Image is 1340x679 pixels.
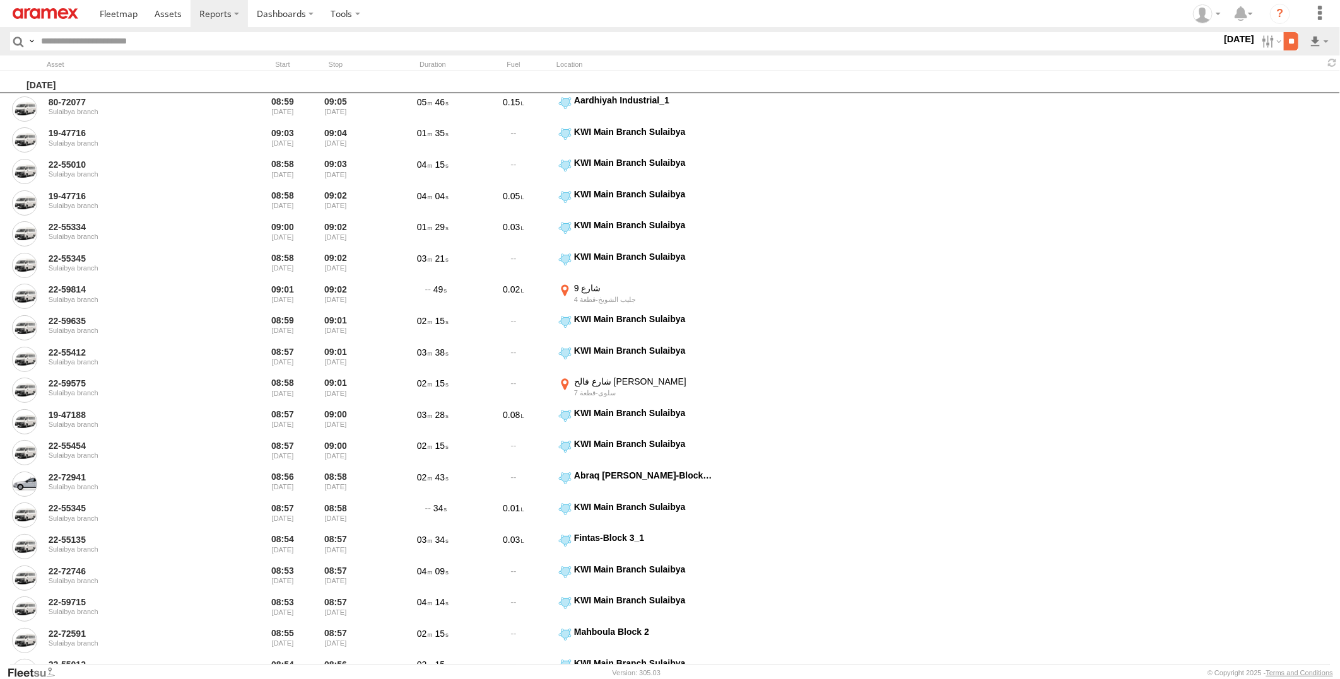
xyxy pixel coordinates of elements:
div: 0.08 [476,407,551,436]
div: Entered prior to selected date range [259,313,307,342]
div: 09:02 [DATE] [312,219,360,248]
img: aramex-logo.svg [13,8,78,19]
span: 02 [417,472,433,482]
span: 03 [417,535,433,545]
label: Click to View Event Location [556,438,714,467]
div: Sulaibya branch [49,639,221,647]
span: 15 [435,441,449,451]
div: 08:57 [DATE] [312,532,360,561]
label: Click to View Event Location [556,282,714,311]
span: 15 [435,160,449,170]
a: 22-55412 [49,347,221,358]
div: KWI Main Branch Sulaibya [574,564,712,575]
a: 22-59575 [49,378,221,389]
div: Entered prior to selected date range [259,157,307,186]
div: Sulaibya branch [49,545,221,553]
div: 0.03 [476,532,551,561]
div: 08:58 [DATE] [312,501,360,530]
div: Sulaibya branch [49,483,221,490]
div: Sulaibya branch [49,608,221,615]
span: 38 [435,347,449,357]
div: 09:02 [DATE] [312,282,360,311]
label: Search Query [26,32,37,50]
label: Click to View Event Location [556,157,714,186]
label: Click to View Event Location [556,501,714,530]
div: 09:01 [DATE] [312,376,360,405]
div: Sulaibya branch [49,108,221,115]
div: Abraq [PERSON_NAME]-Block 6_1 [574,470,712,481]
div: Sulaibya branch [49,327,221,334]
div: Entered prior to selected date range [259,626,307,655]
div: Entered prior to selected date range [259,564,307,593]
div: KWI Main Branch Sulaibya [574,501,712,513]
a: 22-55454 [49,440,221,451]
div: 0.03 [476,219,551,248]
div: KWI Main Branch Sulaibya [574,407,712,419]
div: Sulaibya branch [49,233,221,240]
div: Sulaibya branch [49,202,221,209]
label: Click to View Event Location [556,345,714,374]
div: 09:00 [DATE] [312,407,360,436]
label: Click to View Event Location [556,219,714,248]
div: Entered prior to selected date range [259,126,307,155]
div: KWI Main Branch Sulaibya [574,126,712,137]
div: شارع فالح [PERSON_NAME] [574,376,712,387]
div: KWI Main Branch Sulaibya [574,595,712,606]
i: ? [1270,4,1290,24]
label: Click to View Event Location [556,313,714,342]
span: 04 [417,191,433,201]
div: 0.15 [476,95,551,124]
span: 03 [417,347,433,357]
div: Entered prior to selected date range [259,95,307,124]
span: 15 [435,316,449,326]
div: 0.05 [476,189,551,218]
div: Sulaibya branch [49,389,221,397]
span: 49 [433,284,447,294]
label: [DATE] [1221,32,1257,46]
a: 22-55345 [49,502,221,514]
div: Version: 305.03 [613,669,661,676]
div: KWI Main Branch Sulaibya [574,313,712,325]
span: 34 [433,503,447,513]
span: 05 [417,97,433,107]
label: Click to View Event Location [556,595,714,624]
div: Sulaibya branch [49,296,221,303]
a: 22-55010 [49,159,221,170]
a: Visit our Website [7,666,65,679]
a: Terms and Conditions [1266,669,1333,676]
div: 09:01 [DATE] [312,313,360,342]
label: Click to View Event Location [556,407,714,436]
span: 04 [417,160,433,170]
div: جليب الشويخ-قطعة 4 [574,295,712,304]
div: Aardhiyah Industrial_1 [574,95,712,106]
a: 19-47716 [49,127,221,139]
div: شارع 9 [574,282,712,294]
div: KWI Main Branch Sulaibya [574,658,712,669]
div: Sulaibya branch [49,421,221,428]
div: Entered prior to selected date range [259,189,307,218]
span: 43 [435,472,449,482]
span: 15 [435,629,449,639]
span: 14 [435,597,449,607]
a: 80-72077 [49,96,221,108]
div: Entered prior to selected date range [259,219,307,248]
span: 15 [435,659,449,670]
span: 09 [435,566,449,576]
div: Entered prior to selected date range [259,501,307,530]
div: KWI Main Branch Sulaibya [574,345,712,356]
div: Mahboula Block 2 [574,626,712,637]
span: 02 [417,659,433,670]
label: Click to View Event Location [556,376,714,405]
div: Entered prior to selected date range [259,345,307,374]
div: سلوى-قطعة 7 [574,388,712,397]
span: 28 [435,410,449,420]
div: 09:05 [DATE] [312,95,360,124]
span: 15 [435,378,449,388]
span: 21 [435,253,449,264]
a: 22-59715 [49,596,221,608]
span: 03 [417,253,433,264]
span: 34 [435,535,449,545]
span: 02 [417,378,433,388]
div: 0.01 [476,501,551,530]
div: Entered prior to selected date range [259,282,307,311]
